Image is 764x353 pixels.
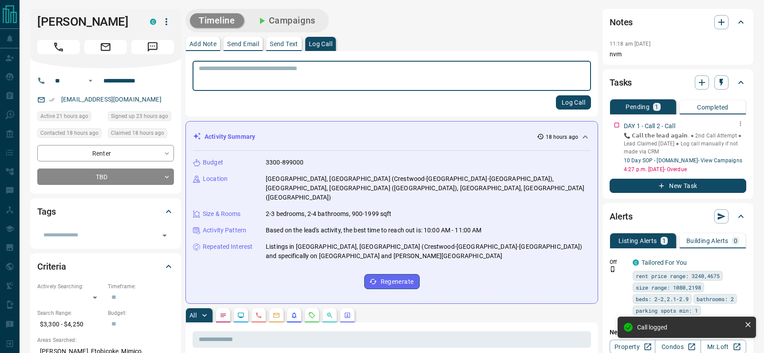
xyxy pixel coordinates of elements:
[205,132,255,141] p: Activity Summary
[266,158,303,167] p: 3300-899000
[111,112,168,121] span: Signed up 23 hours ago
[610,75,632,90] h2: Tasks
[610,328,746,337] p: New Alert:
[40,112,88,121] span: Active 21 hours ago
[193,129,591,145] div: Activity Summary18 hours ago
[37,282,103,290] p: Actively Searching:
[610,206,746,227] div: Alerts
[636,294,689,303] span: beds: 2-2,2.1-2.9
[610,209,633,224] h2: Alerts
[624,165,746,173] p: 4:27 p.m. [DATE] - Overdue
[203,209,241,219] p: Size & Rooms
[344,312,351,319] svg: Agent Actions
[37,256,174,277] div: Criteria
[610,72,746,93] div: Tasks
[626,104,650,110] p: Pending
[637,324,741,331] div: Call logged
[636,306,698,315] span: parking spots min: 1
[291,312,298,319] svg: Listing Alerts
[266,174,591,202] p: [GEOGRAPHIC_DATA], [GEOGRAPHIC_DATA] (Crestwood-[GEOGRAPHIC_DATA]-[GEOGRAPHIC_DATA]), [GEOGRAPHIC...
[203,158,223,167] p: Budget
[37,111,103,124] div: Mon Aug 18 2025
[131,40,174,54] span: Message
[37,15,137,29] h1: [PERSON_NAME]
[108,128,174,141] div: Mon Aug 18 2025
[255,312,262,319] svg: Calls
[636,271,720,280] span: rent price range: 3240,4675
[326,312,333,319] svg: Opportunities
[618,238,657,244] p: Listing Alerts
[150,19,156,25] div: condos.ca
[37,169,174,185] div: TBD
[273,312,280,319] svg: Emails
[49,97,55,103] svg: Email Verified
[610,15,633,29] h2: Notes
[610,41,650,47] p: 11:18 am [DATE]
[624,157,742,164] a: 10 Day SOP - [DOMAIN_NAME]- View Campaigns
[37,309,103,317] p: Search Range:
[158,229,171,242] button: Open
[610,50,746,59] p: nvm
[266,226,482,235] p: Based on the lead's activity, the best time to reach out is: 10:00 AM - 11:00 AM
[266,209,392,219] p: 2-3 bedrooms, 2-4 bathrooms, 900-1999 sqft
[84,40,127,54] span: Email
[220,312,227,319] svg: Notes
[655,104,658,110] p: 1
[37,317,103,332] p: $3,300 - $4,250
[85,75,96,86] button: Open
[686,238,729,244] p: Building Alerts
[266,242,591,261] p: Listings in [GEOGRAPHIC_DATA], [GEOGRAPHIC_DATA] (Crestwood-[GEOGRAPHIC_DATA]-[GEOGRAPHIC_DATA]) ...
[37,201,174,222] div: Tags
[270,41,298,47] p: Send Text
[662,238,666,244] p: 1
[40,129,98,137] span: Contacted 18 hours ago
[37,204,55,219] h2: Tags
[37,40,80,54] span: Call
[37,128,103,141] div: Mon Aug 18 2025
[636,283,701,292] span: size range: 1080,2198
[190,13,244,28] button: Timeline
[556,95,591,110] button: Log Call
[734,238,737,244] p: 0
[610,266,616,272] svg: Push Notification Only
[203,174,228,184] p: Location
[37,336,174,344] p: Areas Searched:
[697,294,734,303] span: bathrooms: 2
[308,312,315,319] svg: Requests
[203,242,252,251] p: Repeated Interest
[37,145,174,161] div: Renter
[610,179,746,193] button: New Task
[108,309,174,317] p: Budget:
[610,258,627,266] p: Off
[108,111,174,124] div: Mon Aug 18 2025
[624,132,746,156] p: 📞 𝗖𝗮𝗹𝗹 𝘁𝗵𝗲 𝗹𝗲𝗮𝗱 𝗮𝗴𝗮𝗶𝗻. ● 2nd Call Attempt ● Lead Claimed [DATE] ‎● Log call manually if not made ...
[697,104,729,110] p: Completed
[237,312,244,319] svg: Lead Browsing Activity
[203,226,246,235] p: Activity Pattern
[61,96,161,103] a: [EMAIL_ADDRESS][DOMAIN_NAME]
[227,41,259,47] p: Send Email
[189,312,197,318] p: All
[111,129,164,137] span: Claimed 18 hours ago
[189,41,217,47] p: Add Note
[37,259,66,274] h2: Criteria
[309,41,332,47] p: Log Call
[633,259,639,266] div: condos.ca
[108,282,174,290] p: Timeframe:
[248,13,324,28] button: Campaigns
[546,133,578,141] p: 18 hours ago
[624,122,675,131] p: DAY 1 - Call 2 - Call
[642,259,687,266] a: Tailored For You
[364,274,420,289] button: Regenerate
[610,12,746,33] div: Notes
